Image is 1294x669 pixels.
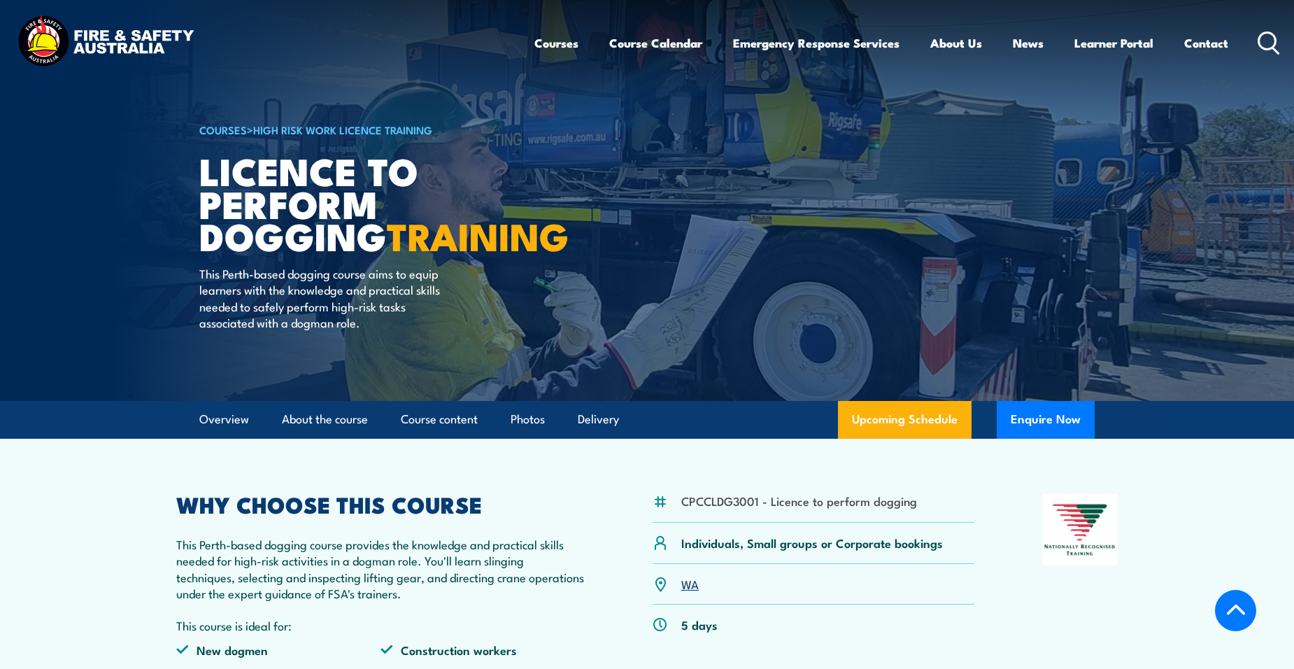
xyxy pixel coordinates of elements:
a: Overview [199,401,249,438]
strong: TRAINING [387,206,569,264]
a: Delivery [578,401,619,438]
p: This Perth-based dogging course aims to equip learners with the knowledge and practical skills ne... [199,265,455,331]
a: About the course [282,401,368,438]
button: Enquire Now [997,401,1095,439]
a: Learner Portal [1074,24,1153,62]
a: WA [681,575,699,592]
a: Upcoming Schedule [838,401,972,439]
a: High Risk Work Licence Training [253,122,432,137]
a: COURSES [199,122,247,137]
a: Course Calendar [609,24,702,62]
p: This Perth-based dogging course provides the knowledge and practical skills needed for high-risk ... [176,536,585,602]
li: Construction workers [381,642,585,658]
a: Emergency Response Services [733,24,900,62]
p: This course is ideal for: [176,617,585,633]
a: News [1013,24,1044,62]
a: Contact [1184,24,1228,62]
a: Courses [534,24,578,62]
h2: WHY CHOOSE THIS COURSE [176,494,585,514]
p: Individuals, Small groups or Corporate bookings [681,535,943,551]
h1: Licence to Perform Dogging [199,154,545,252]
p: 5 days [681,617,718,633]
img: Nationally Recognised Training logo. [1042,494,1118,565]
a: About Us [930,24,982,62]
li: New dogmen [176,642,381,658]
a: Course content [401,401,478,438]
li: CPCCLDG3001 - Licence to perform dogging [681,493,917,509]
h6: > [199,121,545,138]
a: Photos [511,401,545,438]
